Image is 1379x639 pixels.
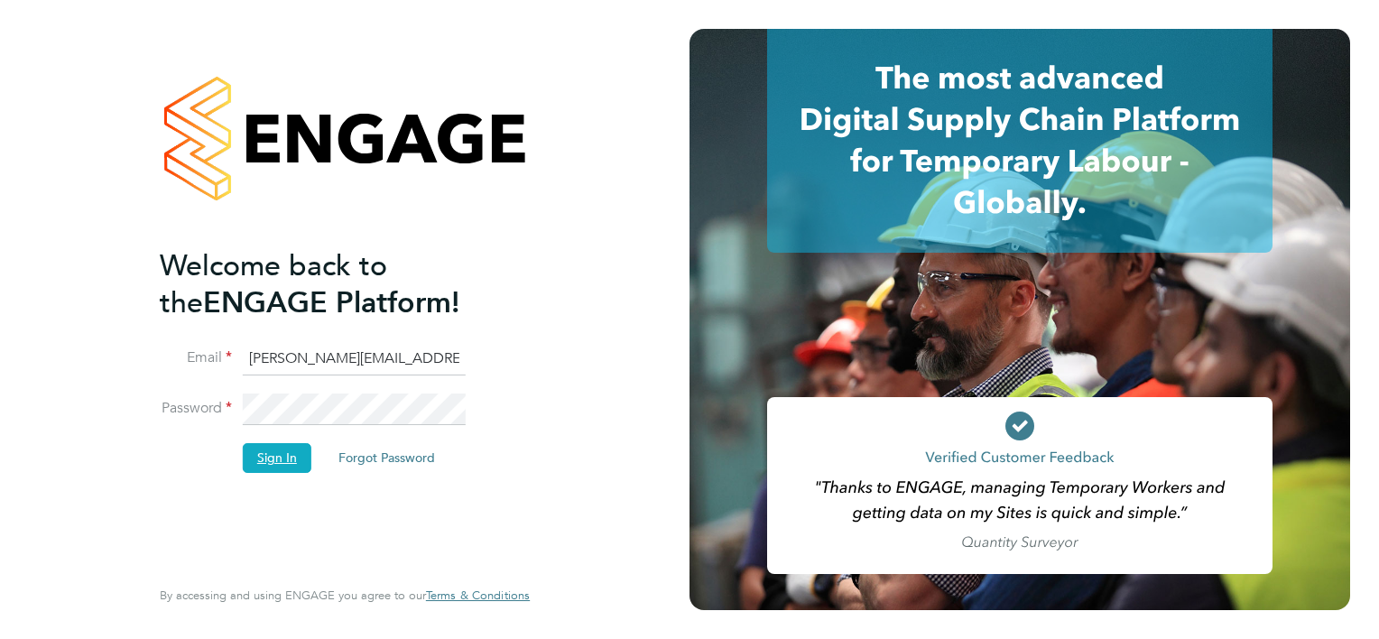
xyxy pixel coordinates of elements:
[160,247,512,321] h2: ENGAGE Platform!
[426,588,530,603] a: Terms & Conditions
[243,443,311,472] button: Sign In
[160,248,387,320] span: Welcome back to the
[160,399,232,418] label: Password
[243,343,466,375] input: Enter your work email...
[324,443,449,472] button: Forgot Password
[160,588,530,603] span: By accessing and using ENGAGE you agree to our
[160,348,232,367] label: Email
